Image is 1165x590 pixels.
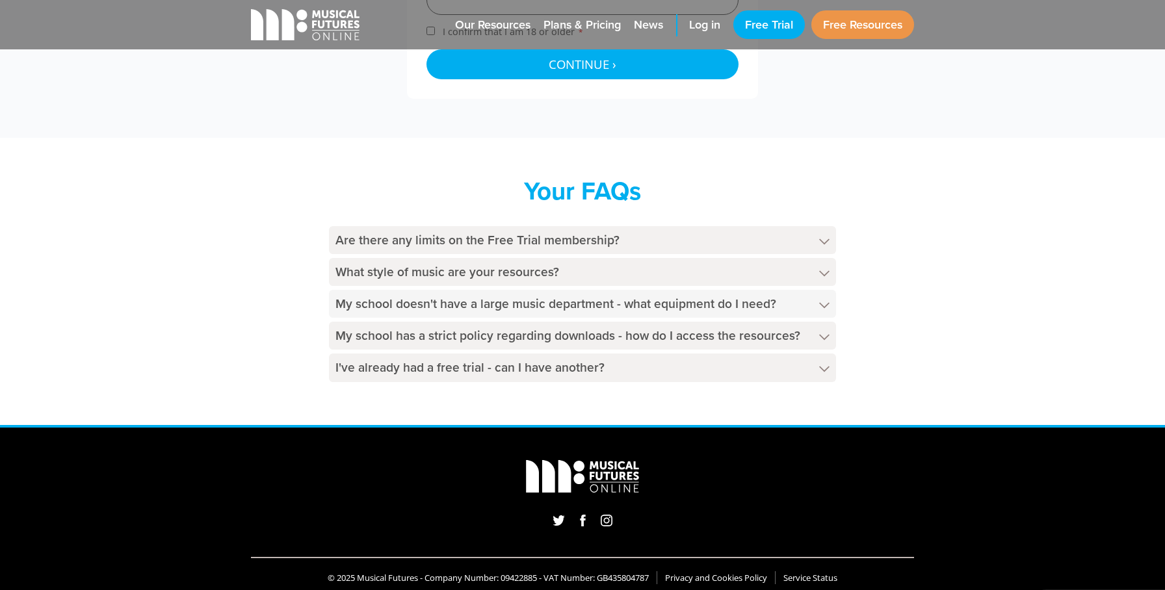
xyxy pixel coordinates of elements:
a: Twitter [549,511,569,530]
a: Free Trial [733,10,805,39]
a: Facebook [577,511,589,530]
span: Continue › [549,56,616,72]
h4: I've already had a free trial - can I have another? [329,353,836,381]
a: Privacy and Cookies Policy [665,572,767,584]
span: News [634,18,663,33]
h4: Are there any limits on the Free Trial membership? [329,226,836,254]
a: Instagram [597,511,616,530]
a: Service Status [783,572,837,584]
span: Plans & Pricing [543,18,621,33]
h2: Your FAQs [329,177,836,207]
button: Continue › [426,49,739,79]
h4: My school has a strict policy regarding downloads - how do I access the resources? [329,322,836,350]
h4: My school doesn't have a large music department - what equipment do I need? [329,290,836,318]
a: Free Resources [811,10,914,39]
span: Log in [689,18,720,33]
li: © 2025 Musical Futures - Company Number: 09422885 - VAT Number: GB435804787 [320,571,657,584]
span: Our Resources [455,18,530,33]
h4: What style of music are your resources? [329,258,836,286]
